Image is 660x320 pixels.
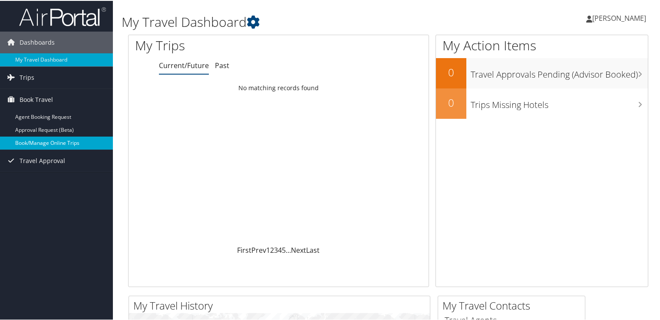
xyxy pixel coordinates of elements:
span: Dashboards [20,31,55,52]
a: 2 [270,245,274,254]
a: 3 [274,245,278,254]
a: Prev [251,245,266,254]
h2: My Travel History [133,297,430,312]
h3: Trips Missing Hotels [471,94,648,110]
img: airportal-logo.png [19,6,106,26]
a: 5 [282,245,286,254]
a: 0Trips Missing Hotels [436,88,648,118]
h1: My Travel Dashboard [122,12,477,30]
td: No matching records found [129,79,429,95]
a: Past [215,60,229,69]
a: 4 [278,245,282,254]
h2: 0 [436,64,466,79]
span: Travel Approval [20,149,65,171]
h1: My Trips [135,36,297,54]
span: … [286,245,291,254]
a: 1 [266,245,270,254]
a: Current/Future [159,60,209,69]
h3: Travel Approvals Pending (Advisor Booked) [471,63,648,80]
a: Last [306,245,320,254]
h2: My Travel Contacts [442,297,585,312]
span: [PERSON_NAME] [592,13,646,22]
span: Trips [20,66,34,88]
a: First [237,245,251,254]
a: [PERSON_NAME] [586,4,655,30]
h1: My Action Items [436,36,648,54]
span: Book Travel [20,88,53,110]
h2: 0 [436,95,466,109]
a: 0Travel Approvals Pending (Advisor Booked) [436,57,648,88]
a: Next [291,245,306,254]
